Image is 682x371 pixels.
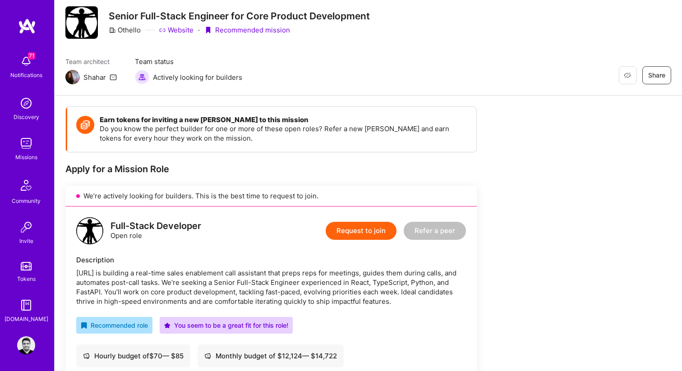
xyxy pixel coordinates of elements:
[81,321,148,330] div: Recommended role
[624,72,631,79] i: icon EyeClosed
[12,196,41,206] div: Community
[204,25,290,35] div: Recommended mission
[164,321,288,330] div: You seem to be a great fit for this role!
[135,57,242,66] span: Team status
[17,336,35,354] img: User Avatar
[204,353,211,359] i: icon Cash
[15,336,37,354] a: User Avatar
[109,27,116,34] i: icon CompanyGray
[109,25,141,35] div: Othello
[65,186,477,206] div: We’re actively looking for builders. This is the best time to request to join.
[642,66,671,84] button: Share
[83,351,184,361] div: Hourly budget of $ 70 — $ 85
[76,255,466,265] div: Description
[14,112,39,122] div: Discovery
[17,274,36,284] div: Tokens
[18,18,36,34] img: logo
[17,296,35,314] img: guide book
[111,221,201,231] div: Full-Stack Developer
[100,116,467,124] h4: Earn tokens for inviting a new [PERSON_NAME] to this mission
[76,217,103,244] img: logo
[81,322,87,329] i: icon RecommendedBadge
[76,116,94,134] img: Token icon
[198,25,200,35] div: ·
[65,6,98,39] img: Company Logo
[10,70,42,80] div: Notifications
[15,174,37,196] img: Community
[100,124,467,143] p: Do you know the perfect builder for one or more of these open roles? Refer a new [PERSON_NAME] an...
[5,314,48,324] div: [DOMAIN_NAME]
[159,25,194,35] a: Website
[65,57,117,66] span: Team architect
[326,222,396,240] button: Request to join
[648,71,665,80] span: Share
[204,351,337,361] div: Monthly budget of $ 12,124 — $ 14,722
[111,221,201,240] div: Open role
[17,218,35,236] img: Invite
[28,52,35,60] span: 71
[109,10,370,22] h3: Senior Full-Stack Engineer for Core Product Development
[17,52,35,70] img: bell
[65,163,477,175] div: Apply for a Mission Role
[110,73,117,81] i: icon Mail
[164,322,170,329] i: icon PurpleStar
[83,73,106,82] div: Shahar
[15,152,37,162] div: Missions
[404,222,466,240] button: Refer a peer
[19,236,33,246] div: Invite
[17,134,35,152] img: teamwork
[83,353,90,359] i: icon Cash
[17,94,35,112] img: discovery
[204,27,212,34] i: icon PurpleRibbon
[21,262,32,270] img: tokens
[153,73,242,82] span: Actively looking for builders
[65,70,80,84] img: Team Architect
[76,268,466,306] div: [URL] is building a real-time sales enablement call assistant that preps reps for meetings, guide...
[135,70,149,84] img: Actively looking for builders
